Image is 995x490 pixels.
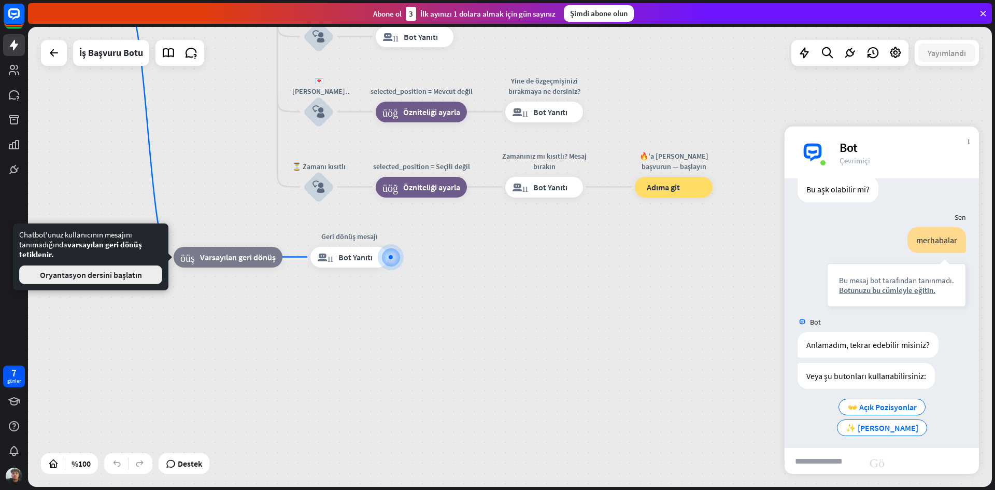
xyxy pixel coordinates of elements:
div: İş Başvuru Botu [79,40,143,66]
font: ⏳ Zamanı kısıtlı [292,162,346,171]
button: LiveChat sohbet widget'ını açın [8,4,39,35]
font: günler [7,377,21,384]
font: %100 [72,458,91,469]
font: Botunuzu bu cümleyle eğitin. [839,285,935,295]
a: 7 günler [3,366,25,387]
div: merhabalar [907,227,966,253]
font: block_user_input [312,105,325,118]
font: kapalı [968,135,970,145]
font: selected_position = Seçili değil [373,162,470,171]
font: Bot Yanıtı [404,32,438,42]
font: Zamanınız mı kısıtlı? Mesaj bırakın [502,151,587,171]
font: Bot Yanıtı [533,182,567,192]
font: İlk ayınızı 1 dolara almak için gün sayınız [420,9,556,19]
font: Abone ol [373,9,402,19]
font: Bu mesaj bot tarafından tanınmadı. [839,275,954,285]
font: blok_bot_yanıtı [382,32,399,42]
font: blok_bot_yanıtı [512,182,528,192]
font: Veya şu butonları kullanabilirsiniz: [806,371,926,381]
font: 🔥'a [PERSON_NAME] başvurun — başlayın [639,151,708,171]
font: 7 [11,366,17,379]
font: varsayılan geri dönüş tetiklenir. [19,240,142,259]
font: Şimdi abone olun [570,8,628,18]
font: Göndermek [870,455,972,467]
font: Destek [178,458,202,469]
font: Bu aşk olabilir mi? [806,184,870,194]
font: block_user_input [312,180,325,193]
font: ✨ [PERSON_NAME] [846,423,918,433]
font: 💌 [PERSON_NAME] müsait değil mi? [292,76,352,106]
font: Geri dönüş mesajı [321,232,378,241]
font: Oryantasyon dersini başlatın [40,270,142,280]
font: Chatbot'unuz kullanıcının mesajını tanımadığında [19,230,132,249]
font: blok_kümesi_özniteliği [382,182,398,192]
font: Sen [955,213,966,222]
font: selected_position = Mevcut değil [371,87,473,96]
font: 3 [409,9,413,19]
button: Oryantasyon dersini başlatın [19,265,162,284]
button: Yayımlandı [918,44,975,62]
font: İş Başvuru Botu [79,47,143,59]
font: Anlamadım, tekrar edebilir misiniz? [806,340,930,350]
font: Bot Yanıtı [533,107,567,117]
font: Bot [810,317,821,327]
font: Yine de özgeçmişinizi bırakmaya ne dersiniz? [508,76,580,96]
font: block_user_input [312,30,325,43]
font: Bot Yanıtı [338,252,373,262]
font: blok_bot_yanıtı [317,252,333,262]
font: Adıma git [647,182,680,192]
font: 👐 Açık Pozisyonlar [847,402,917,412]
font: blok_kümesi_özniteliği [382,107,398,117]
font: Özniteliği ayarla [403,107,460,117]
font: Bot [840,139,858,156]
font: Varsayılan geri dönüş [200,252,276,262]
font: Yayımlandı [928,48,966,58]
font: blok_bot_yanıtı [512,107,528,117]
font: blok_geri_dönüş [180,252,195,262]
font: Çevrimiçi [840,156,870,165]
font: daha fazla_dikey [948,135,953,145]
font: Özniteliği ayarla [403,182,460,192]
